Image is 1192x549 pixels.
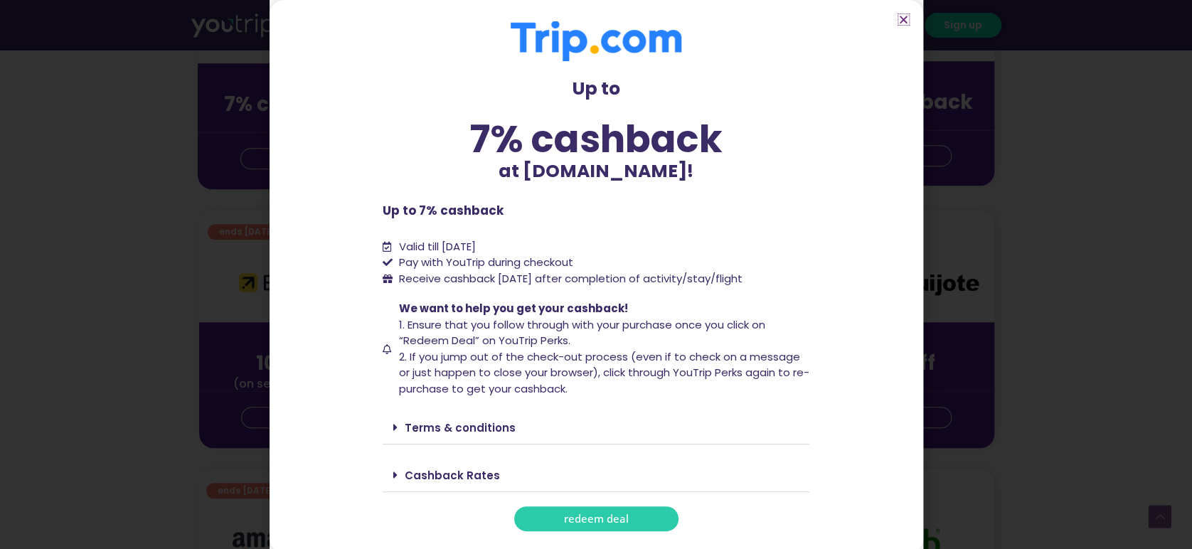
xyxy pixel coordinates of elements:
[383,75,809,102] p: Up to
[383,120,809,158] div: 7% cashback
[399,271,743,286] span: Receive cashback [DATE] after completion of activity/stay/flight
[383,202,504,219] b: Up to 7% cashback
[399,349,809,396] span: 2. If you jump out of the check-out process (even if to check on a message or just happen to clos...
[564,513,629,524] span: redeem deal
[399,317,765,348] span: 1. Ensure that you follow through with your purchase once you click on “Redeem Deal” on YouTrip P...
[383,411,809,444] div: Terms & conditions
[514,506,679,531] a: redeem deal
[405,468,500,483] a: Cashback Rates
[383,459,809,492] div: Cashback Rates
[383,158,809,185] p: at [DOMAIN_NAME]!
[898,14,909,25] a: Close
[399,239,476,254] span: Valid till [DATE]
[395,255,573,271] span: Pay with YouTrip during checkout
[405,420,516,435] a: Terms & conditions
[399,301,628,316] span: We want to help you get your cashback!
